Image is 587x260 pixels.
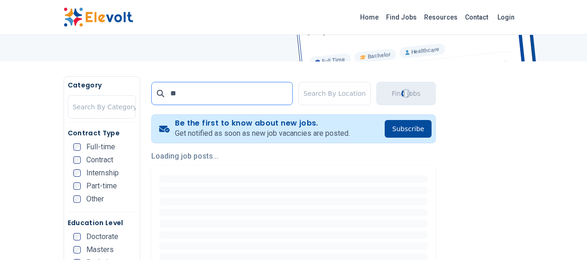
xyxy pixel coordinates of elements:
[356,10,382,25] a: Home
[175,119,350,128] h4: Be the first to know about new jobs.
[492,8,520,27] a: Login
[73,143,81,151] input: Full-time
[400,87,412,100] div: Loading...
[86,233,118,240] span: Doctorate
[86,246,114,253] span: Masters
[376,82,436,105] button: Find JobsLoading...
[461,10,492,25] a: Contact
[86,169,119,177] span: Internship
[86,182,117,190] span: Part-time
[382,10,420,25] a: Find Jobs
[73,233,81,240] input: Doctorate
[541,215,587,260] iframe: Chat Widget
[68,218,136,227] h5: Education Level
[385,120,432,138] button: Subscribe
[420,10,461,25] a: Resources
[175,128,350,139] p: Get notified as soon as new job vacancies are posted.
[73,246,81,253] input: Masters
[68,128,136,138] h5: Contract Type
[86,156,113,164] span: Contract
[151,151,436,162] p: Loading job posts...
[68,80,136,90] h5: Category
[86,195,104,203] span: Other
[73,156,81,164] input: Contract
[73,195,81,203] input: Other
[86,143,115,151] span: Full-time
[73,182,81,190] input: Part-time
[73,169,81,177] input: Internship
[64,7,133,27] img: Elevolt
